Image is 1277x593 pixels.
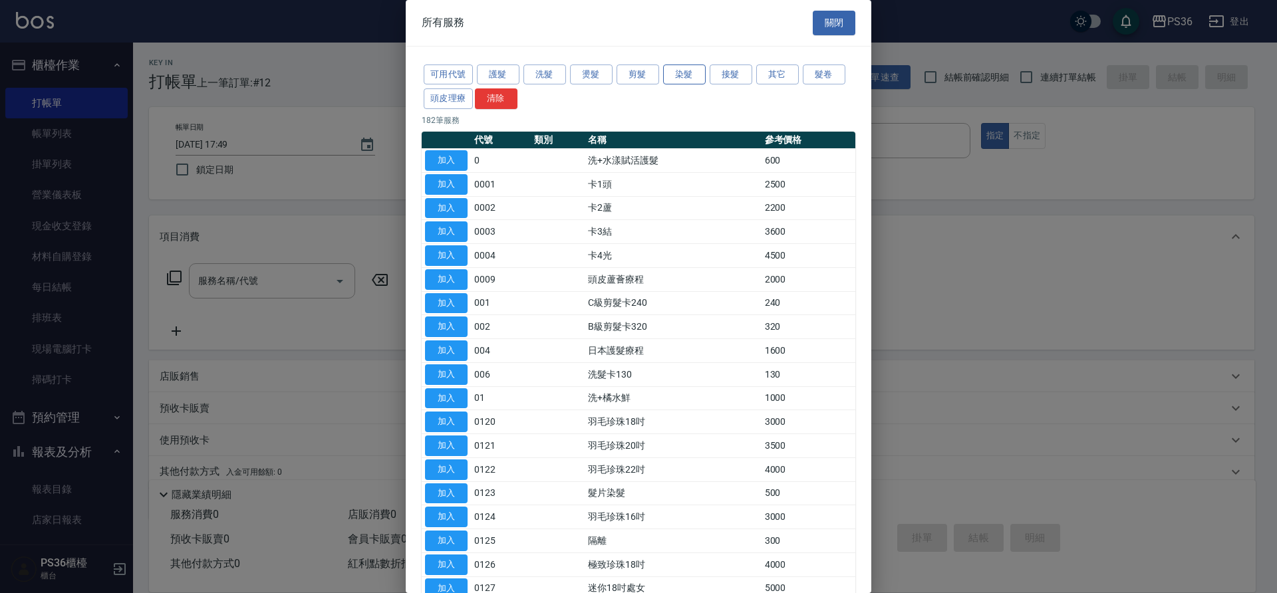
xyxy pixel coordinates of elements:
button: 加入 [425,531,468,551]
button: 燙髮 [570,64,613,85]
td: C級剪髮卡240 [585,291,761,315]
td: 0001 [471,172,531,196]
button: 清除 [475,88,517,109]
button: 剪髮 [617,64,659,85]
td: 4000 [762,457,855,481]
button: 加入 [425,198,468,219]
th: 類別 [531,132,585,149]
button: 加入 [425,364,468,385]
td: 0125 [471,529,531,553]
td: 0004 [471,244,531,268]
td: 0121 [471,434,531,458]
button: 加入 [425,316,468,337]
button: 加入 [425,293,468,314]
button: 加入 [425,435,468,456]
td: 卡4光 [585,244,761,268]
td: 0120 [471,410,531,434]
button: 加入 [425,174,468,195]
button: 頭皮理療 [424,88,473,109]
td: 1600 [762,339,855,363]
button: 髮卷 [803,64,845,85]
td: 600 [762,149,855,173]
button: 加入 [425,459,468,480]
td: 0123 [471,481,531,505]
td: 羽毛珍珠18吋 [585,410,761,434]
td: 4000 [762,552,855,576]
td: 隔離 [585,529,761,553]
button: 加入 [425,554,468,575]
th: 名稱 [585,132,761,149]
button: 加入 [425,483,468,504]
td: 0124 [471,505,531,529]
td: B級剪髮卡320 [585,315,761,339]
button: 加入 [425,388,468,409]
button: 加入 [425,340,468,361]
td: 卡2蘆 [585,196,761,220]
p: 182 筆服務 [422,114,855,126]
td: 01 [471,386,531,410]
td: 004 [471,339,531,363]
button: 關閉 [813,11,855,35]
td: 極致珍珠18吋 [585,552,761,576]
button: 染髮 [663,64,706,85]
td: 3600 [762,220,855,244]
th: 參考價格 [762,132,855,149]
td: 2000 [762,267,855,291]
td: 日本護髮療程 [585,339,761,363]
td: 髮片染髮 [585,481,761,505]
button: 洗髮 [523,64,566,85]
td: 0003 [471,220,531,244]
td: 洗+橘水鮮 [585,386,761,410]
td: 240 [762,291,855,315]
button: 加入 [425,269,468,290]
td: 006 [471,362,531,386]
button: 加入 [425,245,468,266]
td: 0122 [471,457,531,481]
td: 001 [471,291,531,315]
td: 洗+水漾賦活護髮 [585,149,761,173]
td: 羽毛珍珠20吋 [585,434,761,458]
td: 320 [762,315,855,339]
button: 護髮 [477,64,519,85]
td: 4500 [762,244,855,268]
button: 接髮 [710,64,752,85]
td: 2200 [762,196,855,220]
td: 3500 [762,434,855,458]
th: 代號 [471,132,531,149]
td: 洗髮卡130 [585,362,761,386]
td: 0002 [471,196,531,220]
td: 3000 [762,410,855,434]
td: 羽毛珍珠16吋 [585,505,761,529]
td: 3000 [762,505,855,529]
button: 可用代號 [424,64,473,85]
span: 所有服務 [422,16,464,29]
button: 加入 [425,221,468,242]
button: 加入 [425,412,468,432]
td: 300 [762,529,855,553]
td: 羽毛珍珠22吋 [585,457,761,481]
td: 1000 [762,386,855,410]
td: 頭皮蘆薈療程 [585,267,761,291]
td: 0126 [471,552,531,576]
td: 500 [762,481,855,505]
td: 130 [762,362,855,386]
button: 其它 [756,64,799,85]
td: 2500 [762,172,855,196]
td: 卡3結 [585,220,761,244]
button: 加入 [425,150,468,171]
td: 0009 [471,267,531,291]
td: 0 [471,149,531,173]
td: 002 [471,315,531,339]
td: 卡1頭 [585,172,761,196]
button: 加入 [425,507,468,527]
